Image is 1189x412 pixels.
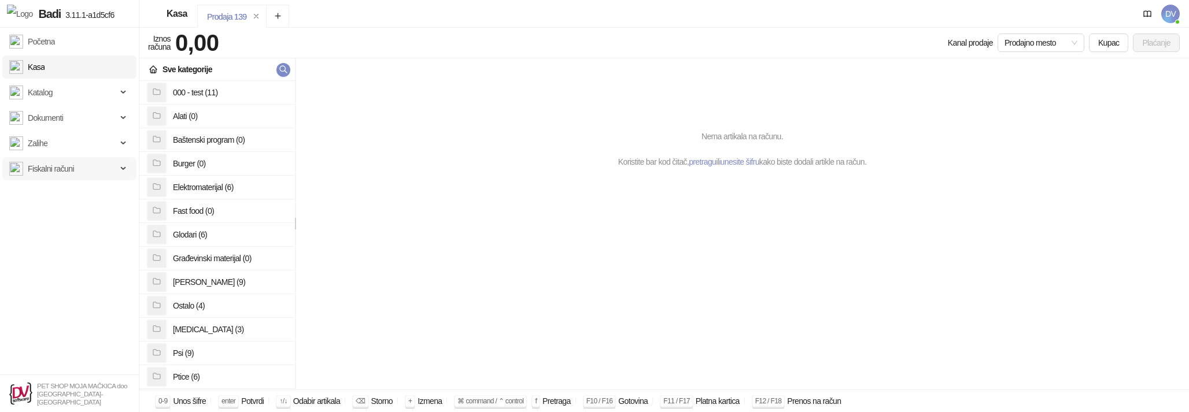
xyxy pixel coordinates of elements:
[586,397,613,405] span: F10 / F16
[542,394,571,409] div: Pretraga
[241,394,264,409] div: Potvrdi
[9,383,32,405] img: 64x64-companyLogo-b2da54f3-9bca-40b5-bf51-3603918ec158.png
[173,225,285,244] h4: Glodari (6)
[408,397,412,405] span: +
[163,63,212,76] div: Sve kategorije
[755,397,782,405] span: F12 / F18
[175,30,219,55] strong: 0,00
[1133,34,1180,52] button: Plaćanje
[293,394,340,409] div: Odabir artikala
[173,202,285,220] h4: Fast food (0)
[167,9,187,18] div: Kasa
[173,107,285,125] h4: Alati (0)
[371,394,393,409] div: Storno
[173,154,285,173] h4: Burger (0)
[7,5,33,23] img: Logo
[146,31,173,54] div: Iznos računa
[266,5,289,28] button: Add tab
[173,394,206,409] div: Unos šifre
[721,157,759,166] a: unesite šifru
[1138,5,1157,23] a: Dokumentacija
[279,397,287,405] span: ↑/↓
[948,36,993,49] div: Kanal prodaje
[696,394,740,409] div: Platna kartica
[173,368,285,386] h4: Ptice (6)
[1089,34,1129,52] button: Kupac
[356,397,365,405] span: ⌫
[418,394,442,409] div: Izmena
[28,106,63,129] span: Dokumenti
[173,344,285,362] h4: Psi (9)
[663,397,690,405] span: F11 / F17
[787,394,841,409] div: Prenos na račun
[173,273,285,291] h4: [PERSON_NAME] (9)
[207,10,246,23] div: Prodaja 139
[249,12,264,21] button: remove
[9,30,55,53] a: Početna
[28,157,74,180] span: Fiskalni računi
[173,131,285,149] h4: Baštenski program (0)
[28,132,47,155] span: Zalihe
[535,397,537,405] span: f
[221,397,235,405] span: enter
[158,397,167,405] span: 0-9
[173,249,285,268] h4: Građevinski materijal (0)
[309,130,1175,168] div: Nema artikala na računu. Koristite bar kod čitač, ili kako biste dodali artikle na račun.
[173,83,285,102] h4: 000 - test (11)
[28,81,53,104] span: Katalog
[1161,5,1180,23] span: DV
[173,320,285,339] h4: [MEDICAL_DATA] (3)
[618,394,648,409] div: Gotovina
[689,157,716,166] a: pretragu
[9,55,45,79] a: Kasa
[61,10,114,20] span: 3.11.1-a1d5cf6
[139,81,294,389] div: grid
[457,397,523,405] span: ⌘ command / ⌃ control
[39,8,61,20] span: Badi
[173,296,285,315] h4: Ostalo (4)
[173,178,285,196] h4: Elektromaterijal (6)
[1005,34,1077,51] span: Prodajno mesto
[37,382,127,406] small: PET SHOP MOJA MAČKICA doo [GEOGRAPHIC_DATA]-[GEOGRAPHIC_DATA]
